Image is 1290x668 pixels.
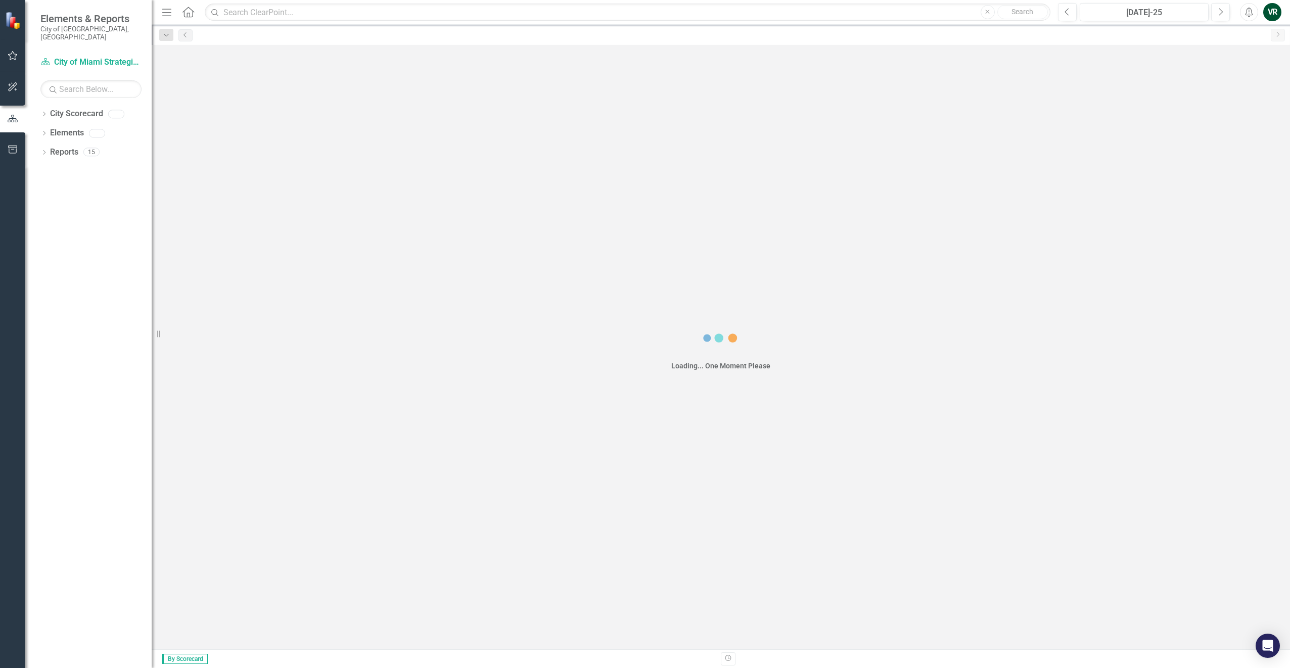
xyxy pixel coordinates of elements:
[1080,3,1209,21] button: [DATE]-25
[997,5,1048,19] button: Search
[50,127,84,139] a: Elements
[40,13,142,25] span: Elements & Reports
[162,654,208,664] span: By Scorecard
[83,148,100,157] div: 15
[1263,3,1281,21] button: VR
[40,80,142,98] input: Search Below...
[40,57,142,68] a: City of Miami Strategic Plan
[671,361,770,371] div: Loading... One Moment Please
[40,25,142,41] small: City of [GEOGRAPHIC_DATA], [GEOGRAPHIC_DATA]
[50,147,78,158] a: Reports
[205,4,1050,21] input: Search ClearPoint...
[1256,634,1280,658] div: Open Intercom Messenger
[1011,8,1033,16] span: Search
[1083,7,1205,19] div: [DATE]-25
[5,12,23,29] img: ClearPoint Strategy
[50,108,103,120] a: City Scorecard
